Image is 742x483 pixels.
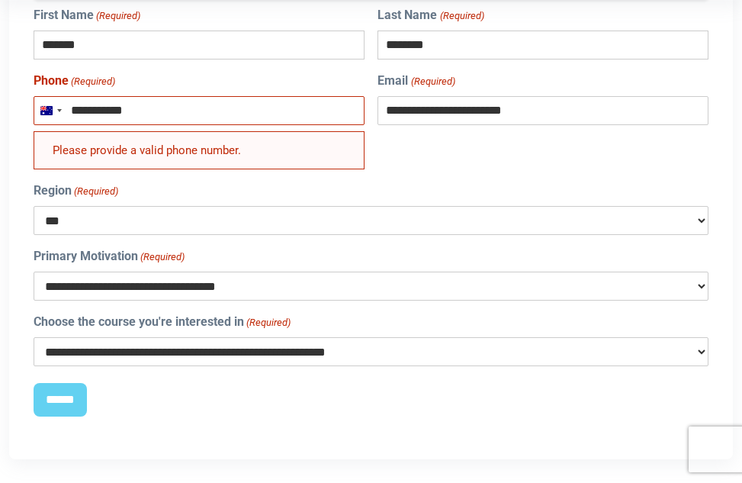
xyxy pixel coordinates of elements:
div: Please provide a valid phone number. [34,131,365,169]
span: (Required) [70,74,116,89]
span: (Required) [140,250,185,265]
button: Selected country [34,97,66,124]
label: Phone [34,72,115,90]
label: Email [377,72,455,90]
label: Region [34,182,118,200]
label: Choose the course you're interested in [34,313,291,331]
span: (Required) [73,184,119,199]
span: (Required) [410,74,455,89]
label: First Name [34,6,140,24]
span: (Required) [246,315,291,330]
label: Last Name [377,6,483,24]
label: Primary Motivation [34,247,185,266]
span: (Required) [438,8,484,24]
span: (Required) [95,8,141,24]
